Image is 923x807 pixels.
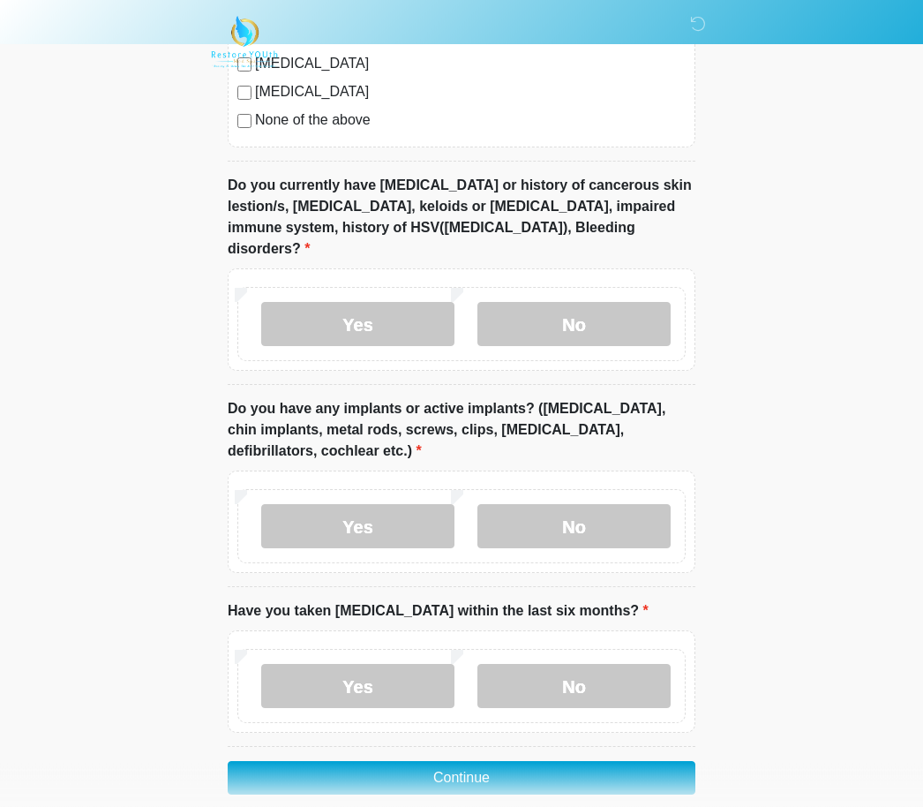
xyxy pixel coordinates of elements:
label: Do you currently have [MEDICAL_DATA] or history of cancerous skin lestion/s, [MEDICAL_DATA], kelo... [228,176,695,260]
label: Yes [261,303,454,347]
label: [MEDICAL_DATA] [255,82,686,103]
input: [MEDICAL_DATA] [237,87,251,101]
label: Have you taken [MEDICAL_DATA] within the last six months? [228,601,649,622]
label: None of the above [255,110,686,132]
button: Continue [228,762,695,796]
label: Yes [261,505,454,549]
label: No [477,665,671,709]
label: No [477,303,671,347]
img: Restore YOUth Med Spa Logo [210,13,278,72]
label: Yes [261,665,454,709]
input: None of the above [237,115,251,129]
label: Do you have any implants or active implants? ([MEDICAL_DATA], chin implants, metal rods, screws, ... [228,399,695,463]
label: No [477,505,671,549]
